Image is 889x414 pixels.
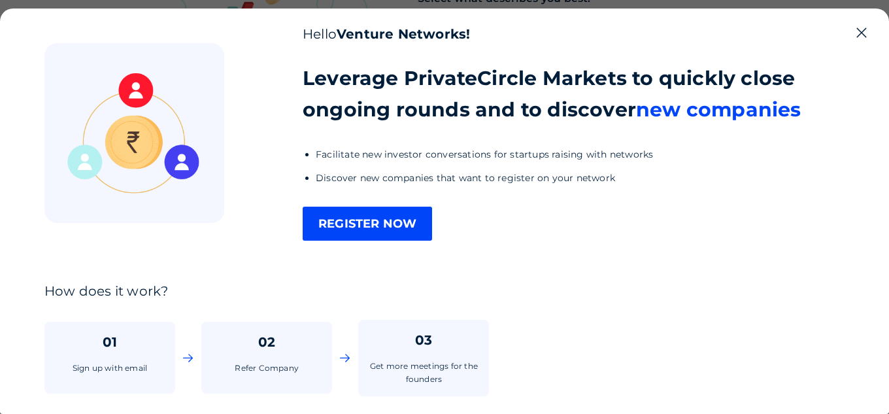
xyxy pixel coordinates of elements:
[303,26,470,42] span: Hello
[337,26,470,42] strong: Venture Networks!
[636,97,801,122] span: new companies
[73,362,148,375] div: Sign up with email
[258,332,275,352] div: 02
[316,170,845,186] li: Discover new companies that want to register on your network
[303,207,432,241] div: REGISTER NOW
[303,66,795,122] span: Leverage PrivateCircle Markets to quickly close ongoing rounds and to discover
[415,330,432,350] div: 03
[103,332,117,352] div: 01
[44,43,224,223] img: logo
[44,283,845,299] div: How does it work?
[316,147,845,162] li: Facilitate new investor conversations for startups raising with networks
[369,360,478,386] div: Get more meetings for the founders
[235,362,299,375] div: Refer Company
